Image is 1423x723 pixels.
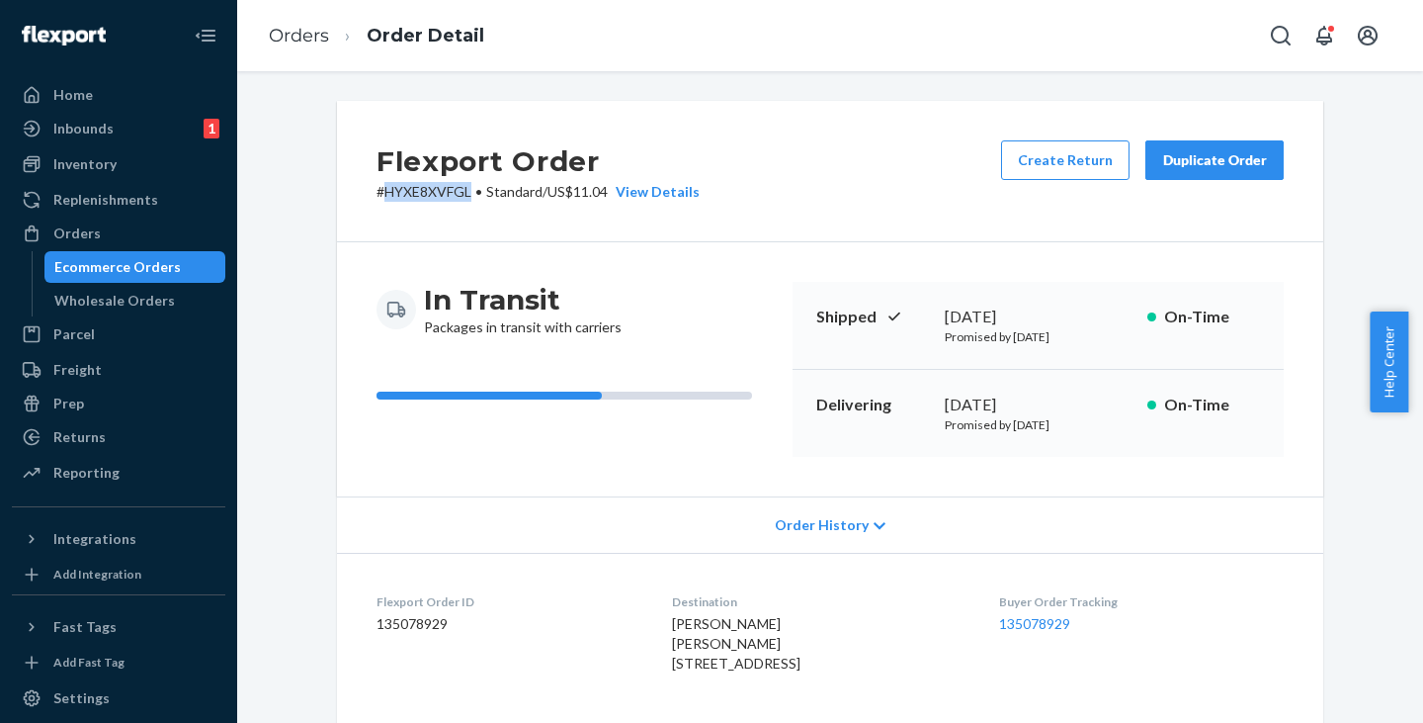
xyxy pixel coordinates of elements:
div: Orders [53,224,101,243]
p: # HYXE8XVFGL / US$11.04 [377,182,700,202]
a: Home [12,79,225,111]
a: Wholesale Orders [44,285,226,316]
button: Open account menu [1348,16,1387,55]
span: Standard [486,183,543,200]
a: Replenishments [12,184,225,216]
button: Open notifications [1304,16,1344,55]
button: Help Center [1370,312,1408,412]
h2: Flexport Order [377,140,700,182]
div: [DATE] [945,306,1131,328]
div: Fast Tags [53,617,117,637]
span: Order History [775,515,869,535]
a: Ecommerce Orders [44,251,226,283]
div: Reporting [53,463,120,483]
a: Orders [269,25,329,46]
p: Shipped [816,306,929,328]
div: Returns [53,427,106,447]
button: Close Navigation [186,16,225,55]
a: Freight [12,354,225,386]
p: Delivering [816,394,929,416]
dt: Buyer Order Tracking [999,593,1284,610]
div: 1 [204,119,219,138]
h3: In Transit [424,282,622,317]
a: Reporting [12,457,225,489]
p: Promised by [DATE] [945,328,1131,345]
a: Inbounds1 [12,113,225,144]
a: Inventory [12,148,225,180]
p: On-Time [1164,306,1260,328]
dd: 135078929 [377,614,640,634]
button: Duplicate Order [1145,140,1284,180]
a: Add Integration [12,563,225,587]
p: Promised by [DATE] [945,416,1131,433]
span: • [475,183,482,200]
dt: Destination [672,593,966,610]
button: Create Return [1001,140,1130,180]
a: Returns [12,421,225,453]
div: Inventory [53,154,117,174]
div: Replenishments [53,190,158,210]
dt: Flexport Order ID [377,593,640,610]
div: Ecommerce Orders [54,257,181,277]
div: Parcel [53,324,95,344]
button: View Details [608,182,700,202]
div: Integrations [53,529,136,549]
img: Flexport logo [22,26,106,45]
a: 135078929 [999,615,1070,632]
div: [DATE] [945,394,1131,416]
div: Duplicate Order [1162,150,1267,170]
button: Fast Tags [12,611,225,643]
div: Home [53,85,93,105]
span: [PERSON_NAME] [PERSON_NAME] [STREET_ADDRESS] [672,615,800,672]
a: Add Fast Tag [12,651,225,675]
div: Prep [53,394,84,413]
ol: breadcrumbs [253,7,500,65]
p: On-Time [1164,394,1260,416]
a: Settings [12,682,225,714]
div: Settings [53,688,110,708]
a: Prep [12,388,225,419]
a: Orders [12,218,225,249]
div: Wholesale Orders [54,291,175,311]
a: Parcel [12,318,225,350]
div: Freight [53,360,102,380]
div: Add Integration [53,566,141,583]
button: Integrations [12,523,225,555]
div: Add Fast Tag [53,654,125,671]
div: Packages in transit with carriers [424,282,622,337]
a: Order Detail [367,25,484,46]
button: Open Search Box [1261,16,1300,55]
div: Inbounds [53,119,114,138]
